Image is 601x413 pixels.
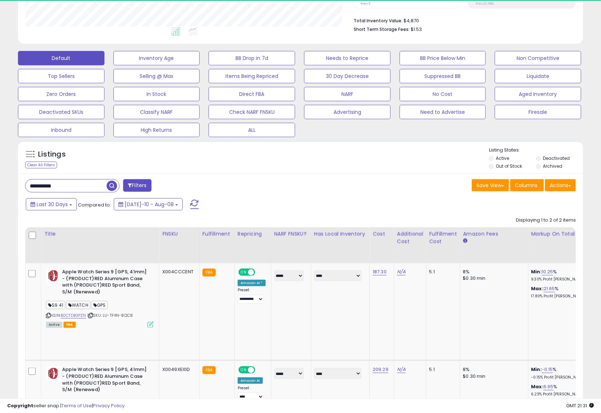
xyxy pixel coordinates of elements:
[46,269,154,327] div: ASIN:
[162,230,196,238] div: FNSKU
[397,268,406,275] a: N/A
[7,403,125,409] div: seller snap | |
[274,230,308,238] div: NARF FNSKU?
[531,294,591,299] p: 17.80% Profit [PERSON_NAME]
[542,366,553,373] a: -0.15
[495,51,581,65] button: Non Competitive
[516,217,576,224] div: Displaying 1 to 2 of 2 items
[202,269,216,277] small: FBA
[531,383,544,390] b: Max:
[61,312,86,319] a: B0CTDB3PZN
[18,51,104,65] button: Default
[489,147,583,154] p: Listing States:
[38,149,66,159] h5: Listings
[18,69,104,83] button: Top Sellers
[37,201,68,208] span: Last 30 Days
[531,268,542,275] b: Min:
[496,155,509,161] label: Active
[531,277,591,282] p: 9.30% Profit [PERSON_NAME]
[238,386,266,402] div: Preset:
[238,280,266,286] div: Amazon AI *
[528,227,596,263] th: The percentage added to the cost of goods (COGS) that forms the calculator for Min & Max prices.
[544,383,554,390] a: 6.65
[202,230,232,238] div: Fulfillment
[496,163,522,169] label: Out of Stock
[495,69,581,83] button: Liquidate
[400,69,486,83] button: Suppressed BB
[209,69,295,83] button: Items Being Repriced
[531,285,544,292] b: Max:
[239,269,248,275] span: ON
[113,87,200,101] button: In Stock
[429,230,457,245] div: Fulfillment Cost
[542,268,553,275] a: 10.25
[411,26,422,33] span: $1.53
[304,105,391,119] button: Advertising
[531,366,591,380] div: %
[66,301,90,309] span: WATCH
[271,227,311,263] th: CSV column name: cust_attr_4_NARF FNSKU?
[463,230,525,238] div: Amazon Fees
[7,402,33,409] strong: Copyright
[354,26,410,32] b: Short Term Storage Fees:
[397,366,406,373] a: N/A
[510,179,544,191] button: Columns
[18,105,104,119] button: Deactivated SKUs
[531,384,591,397] div: %
[209,51,295,65] button: BB Drop in 7d
[209,123,295,137] button: ALL
[495,87,581,101] button: Aged Inventory
[238,377,263,384] div: Amazon AI
[515,182,537,189] span: Columns
[25,162,57,168] div: Clear All Filters
[360,1,371,6] small: Prev: 3
[123,179,151,192] button: Filters
[400,87,486,101] button: No Cost
[46,269,60,283] img: 41x6MyiZiVL._SL40_.jpg
[311,227,369,263] th: CSV column name: cust_attr_2_Has Local Inventory
[463,366,523,373] div: 8%
[209,87,295,101] button: Direct FBA
[531,286,591,299] div: %
[397,230,423,245] div: Additional Cost
[429,366,455,373] div: 5.1
[472,179,509,191] button: Save View
[46,301,65,309] span: S9 41
[46,322,62,328] span: All listings currently available for purchase on Amazon
[354,18,402,24] b: Total Inventory Value:
[373,366,388,373] a: 209.29
[113,69,200,83] button: Selling @ Max
[162,366,194,373] div: X0049XEI0D
[44,230,156,238] div: Title
[18,123,104,137] button: Inbound
[125,201,174,208] span: [DATE]-10 - Aug-08
[113,123,200,137] button: High Returns
[209,105,295,119] button: Check NARF FNSKU
[91,301,108,309] span: GPS
[531,366,542,373] b: Min:
[254,367,266,373] span: OFF
[400,51,486,65] button: BB Price Below Min
[543,163,563,169] label: Archived
[62,269,149,297] b: Apple Watch Series 9 [GPS, 41mm] - (PRODUCT)RED Aluminum Case with (PRODUCT)RED Sport Band, S/M (...
[354,16,570,24] li: $4,870
[202,366,216,374] small: FBA
[18,87,104,101] button: Zero Orders
[373,268,387,275] a: 187.30
[64,322,76,328] span: FBA
[93,402,125,409] a: Privacy Policy
[304,51,391,65] button: Needs to Reprice
[254,269,266,275] span: OFF
[463,269,523,275] div: 8%
[238,230,268,238] div: Repricing
[476,1,494,6] small: Prev: 22.68%
[61,402,92,409] a: Terms of Use
[495,105,581,119] button: Firesale
[113,51,200,65] button: Inventory Age
[238,288,266,304] div: Preset:
[46,366,60,381] img: 41x6MyiZiVL._SL40_.jpg
[544,285,555,292] a: 21.65
[162,269,194,275] div: X004CCCENT
[463,373,523,380] div: $0.30 min
[78,201,111,208] span: Compared to:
